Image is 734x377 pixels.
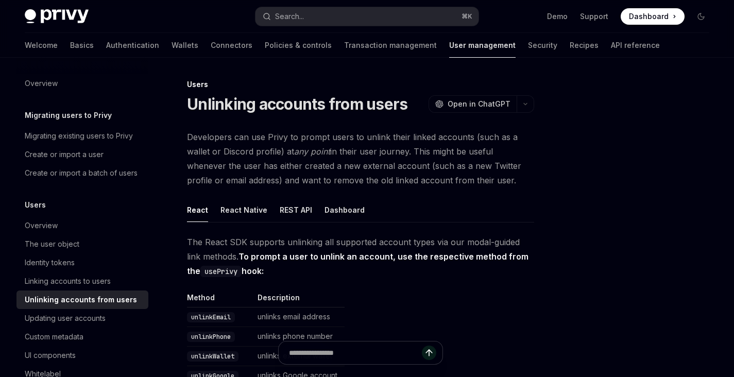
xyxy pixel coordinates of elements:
[289,341,422,364] input: Ask a question...
[253,293,345,307] th: Description
[611,33,660,58] a: API reference
[70,33,94,58] a: Basics
[693,8,709,25] button: Toggle dark mode
[187,235,534,278] span: The React SDK supports unlinking all supported account types via our modal-guided link methods.
[187,130,534,187] span: Developers can use Privy to prompt users to unlink their linked accounts (such as a wallet or Dis...
[16,164,148,182] a: Create or import a batch of users
[106,33,159,58] a: Authentication
[172,33,198,58] a: Wallets
[25,148,104,161] div: Create or import a user
[25,167,138,179] div: Create or import a batch of users
[621,8,685,25] a: Dashboard
[16,253,148,272] a: Identity tokens
[16,309,148,328] a: Updating user accounts
[422,346,436,360] button: Send message
[25,256,75,269] div: Identity tokens
[16,290,148,309] a: Unlinking accounts from users
[528,33,557,58] a: Security
[253,307,345,327] td: unlinks email address
[25,238,79,250] div: The user object
[211,33,252,58] a: Connectors
[25,331,83,343] div: Custom metadata
[25,9,89,24] img: dark logo
[448,99,510,109] span: Open in ChatGPT
[16,272,148,290] a: Linking accounts to users
[344,33,437,58] a: Transaction management
[16,74,148,93] a: Overview
[200,266,242,277] code: usePrivy
[547,11,568,22] a: Demo
[187,198,208,222] div: React
[580,11,608,22] a: Support
[275,10,304,23] div: Search...
[265,33,332,58] a: Policies & controls
[280,198,312,222] div: REST API
[187,332,235,342] code: unlinkPhone
[429,95,517,113] button: Open in ChatGPT
[25,33,58,58] a: Welcome
[25,77,58,90] div: Overview
[16,127,148,145] a: Migrating existing users to Privy
[16,346,148,365] a: UI components
[570,33,599,58] a: Recipes
[25,312,106,324] div: Updating user accounts
[25,199,46,211] h5: Users
[16,235,148,253] a: The user object
[187,95,407,113] h1: Unlinking accounts from users
[25,275,111,287] div: Linking accounts to users
[255,7,478,26] button: Open search
[187,79,534,90] div: Users
[25,130,133,142] div: Migrating existing users to Privy
[294,146,330,157] em: any point
[25,219,58,232] div: Overview
[187,251,528,276] strong: To prompt a user to unlink an account, use the respective method from the hook:
[462,12,472,21] span: ⌘ K
[16,328,148,346] a: Custom metadata
[629,11,669,22] span: Dashboard
[25,109,112,122] h5: Migrating users to Privy
[16,216,148,235] a: Overview
[253,327,345,347] td: unlinks phone number
[449,33,516,58] a: User management
[187,293,253,307] th: Method
[220,198,267,222] div: React Native
[16,145,148,164] a: Create or import a user
[25,349,76,362] div: UI components
[25,294,137,306] div: Unlinking accounts from users
[325,198,365,222] div: Dashboard
[187,312,235,322] code: unlinkEmail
